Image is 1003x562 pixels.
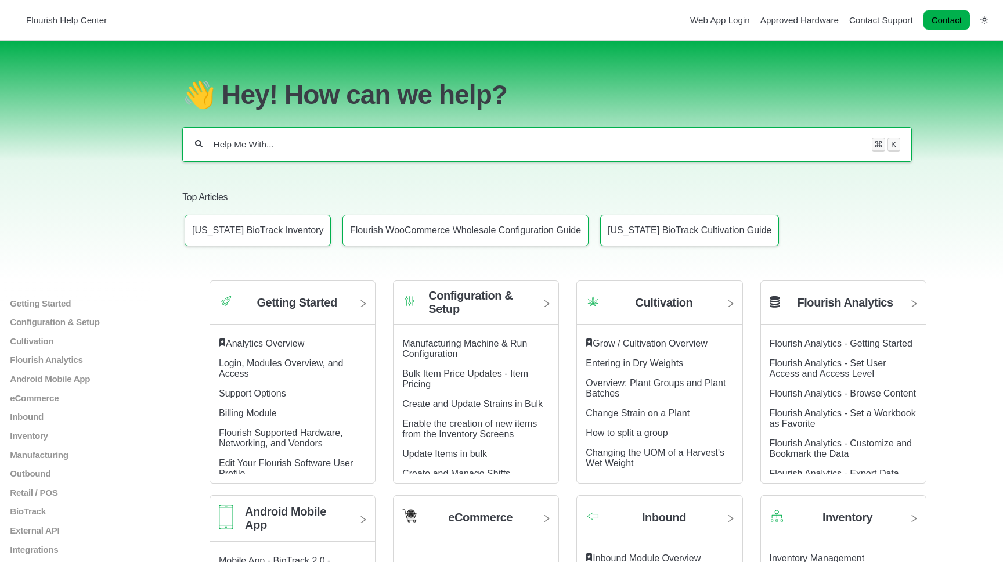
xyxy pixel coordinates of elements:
[770,469,899,478] a: Flourish Analytics - Export Data article
[887,138,900,152] kbd: K
[761,505,926,539] a: Category icon Inventory
[257,296,337,309] h2: Getting Started
[586,338,593,347] svg: Featured
[448,511,513,524] h2: eCommerce
[182,79,912,110] h1: 👋 Hey! How can we help?
[586,553,593,561] svg: Featured
[586,378,726,398] a: Overview: Plant Groups and Plant Batches article
[9,544,172,554] a: Integrations
[219,428,342,448] a: Flourish Supported Hardware, Networking, and Vendors article
[923,10,970,30] a: Contact
[608,225,771,236] p: [US_STATE] BioTrack Cultivation Guide
[342,215,589,246] a: Article: Flourish WooCommerce Wholesale Configuration Guide
[586,358,683,368] a: Entering in Dry Weights article
[577,505,742,539] a: Category icon Inbound
[797,296,893,309] h2: Flourish Analytics
[219,338,226,347] svg: Featured
[9,298,172,308] a: Getting Started
[770,509,784,523] img: Category icon
[760,15,839,25] a: Approved Hardware navigation item
[219,294,233,308] img: Category icon
[872,138,885,152] kbd: ⌘
[770,338,912,348] a: Flourish Analytics - Getting Started article
[402,338,527,359] a: Manufacturing Machine & Run Configuration article
[245,505,349,532] h2: Android Mobile App
[402,509,417,523] img: Category icon
[394,290,558,325] a: Category icon Configuration & Setup
[577,290,742,325] a: Category icon Cultivation
[9,525,172,535] a: External API
[402,399,543,409] a: Create and Update Strains in Bulk article
[182,174,912,258] section: Top Articles
[9,431,172,441] a: Inventory
[402,369,528,389] a: Bulk Item Price Updates - Item Pricing article
[9,374,172,384] a: Android Mobile App
[980,15,988,24] a: Switch dark mode setting
[586,294,600,308] img: Category icon
[402,294,417,308] img: Category icon
[9,506,172,516] a: BioTrack
[212,139,861,150] input: Help Me With...
[9,469,172,478] a: Outbound
[600,215,779,246] a: Article: Connecticut BioTrack Cultivation Guide
[872,138,900,152] div: Keyboard shortcut for search
[219,505,233,529] img: Category icon
[210,290,375,325] a: Category icon Getting Started
[9,412,172,421] a: Inbound
[394,505,558,539] a: Category icon eCommerce
[219,458,353,478] a: Edit Your Flourish Software User Profile article
[185,215,331,246] a: Article: Connecticut BioTrack Inventory
[402,449,487,459] a: Update Items in bulk article
[219,388,286,398] a: Support Options article
[9,488,172,498] a: Retail / POS
[210,505,375,542] a: Category icon Android Mobile App
[9,392,172,402] a: eCommerce
[350,225,581,236] p: Flourish WooCommerce Wholesale Configuration Guide
[226,338,304,348] a: Analytics Overview article
[428,289,532,316] h2: Configuration & Setup
[586,338,733,349] div: ​
[770,388,917,398] a: Flourish Analytics - Browse Content article
[642,511,686,524] h2: Inbound
[770,438,912,459] a: Flourish Analytics - Customize and Bookmark the Data article
[921,12,973,28] li: Contact desktop
[15,12,20,28] img: Flourish Help Center Logo
[635,296,692,309] h2: Cultivation
[182,191,912,204] h2: Top Articles
[9,336,172,346] a: Cultivation
[822,511,872,524] h2: Inventory
[15,12,107,28] a: Flourish Help Center
[219,338,366,349] div: ​
[402,419,537,439] a: Enable the creation of new items from the Inventory Screens article
[761,290,926,325] a: Flourish Analytics
[593,338,707,348] a: Grow / Cultivation Overview article
[219,408,277,418] a: Billing Module article
[690,15,750,25] a: Web App Login navigation item
[9,449,172,459] a: Manufacturing
[9,317,172,327] a: Configuration & Setup
[586,428,668,438] a: How to split a group article
[9,355,172,365] a: Flourish Analytics
[192,225,323,236] p: [US_STATE] BioTrack Inventory
[849,15,913,25] a: Contact Support navigation item
[586,408,690,418] a: Change Strain on a Plant article
[770,358,886,379] a: Flourish Analytics - Set User Access and Access Level article
[586,511,600,521] img: Category icon
[770,408,916,428] a: Flourish Analytics - Set a Workbook as Favorite article
[402,469,510,478] a: Create and Manage Shifts article
[586,448,724,468] a: Changing the UOM of a Harvest's Wet Weight article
